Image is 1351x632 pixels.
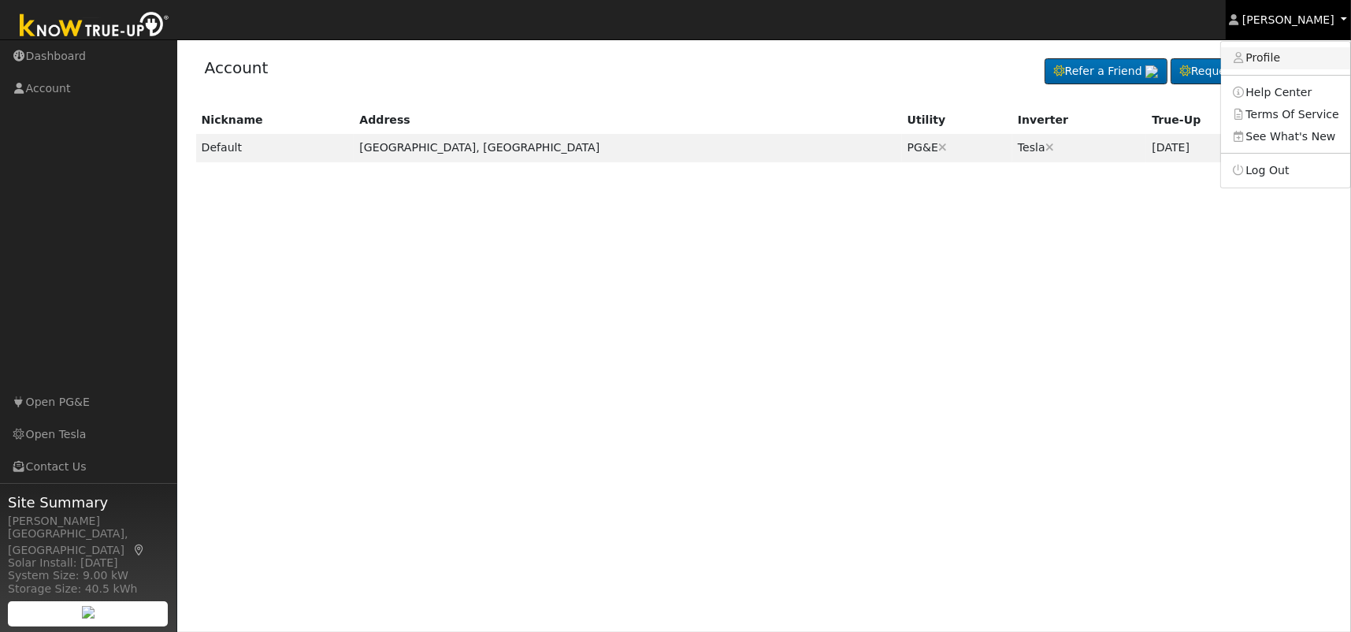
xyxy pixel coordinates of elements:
[359,112,896,128] div: Address
[907,112,1007,128] div: Utility
[1221,81,1350,103] a: Help Center
[8,526,169,559] div: [GEOGRAPHIC_DATA], [GEOGRAPHIC_DATA]
[8,567,169,584] div: System Size: 9.00 kW
[1146,134,1277,162] td: [DATE]
[132,544,147,556] a: Map
[196,134,354,162] td: Default
[1018,112,1141,128] div: Inverter
[1012,134,1147,162] td: Tesla
[902,134,1012,162] td: PG&E
[1045,141,1054,154] a: Disconnect
[1221,47,1350,69] a: Profile
[1045,58,1167,85] a: Refer a Friend
[8,492,169,513] span: Site Summary
[938,141,947,154] a: Disconnect
[1171,58,1323,85] a: Request a Cleaning
[205,58,269,77] a: Account
[354,134,901,162] td: [GEOGRAPHIC_DATA], [GEOGRAPHIC_DATA]
[8,513,169,530] div: [PERSON_NAME]
[1145,65,1158,78] img: retrieve
[8,581,169,597] div: Storage Size: 40.5 kWh
[1242,13,1334,26] span: [PERSON_NAME]
[1221,159,1350,181] a: Log Out
[202,112,349,128] div: Nickname
[8,555,169,571] div: Solar Install: [DATE]
[1152,112,1271,128] div: True-Up
[1221,125,1350,147] a: See What's New
[12,9,177,44] img: Know True-Up
[82,606,95,619] img: retrieve
[1221,103,1350,125] a: Terms Of Service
